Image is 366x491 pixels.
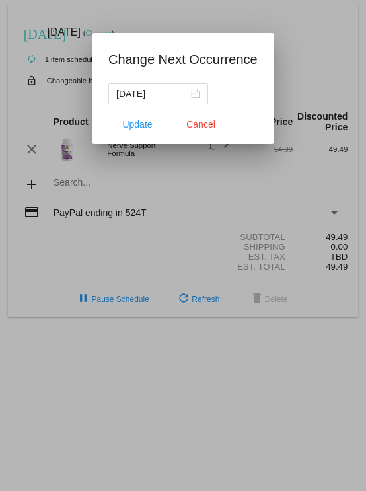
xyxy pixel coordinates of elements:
button: Update [108,112,166,136]
h1: Change Next Occurrence [108,49,258,70]
span: Update [123,119,153,130]
button: Close dialog [172,112,230,136]
input: Select date [116,87,188,101]
span: Cancel [186,119,215,130]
